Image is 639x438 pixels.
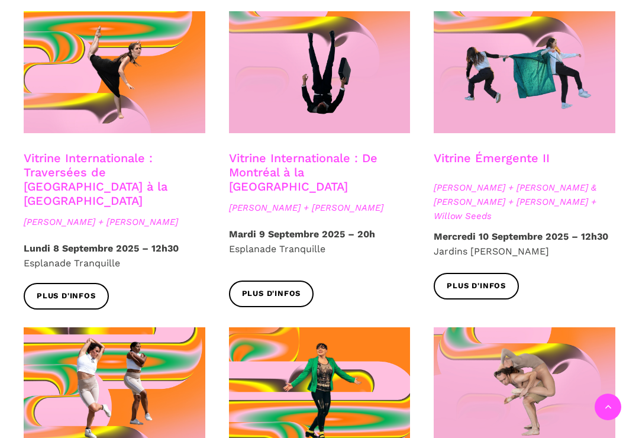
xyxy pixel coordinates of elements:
span: [PERSON_NAME] + [PERSON_NAME] [24,215,205,229]
span: [PERSON_NAME] + [PERSON_NAME] & [PERSON_NAME] + [PERSON_NAME] + Willow Seeds [434,181,615,223]
span: Jardins [PERSON_NAME] [434,246,549,257]
a: Vitrine Émergente II [434,151,550,165]
span: Plus d'infos [242,288,301,300]
strong: Mercredi 10 Septembre 2025 – 12h30 [434,231,608,242]
span: Esplanade Tranquille [24,257,120,269]
a: Vitrine Internationale : Traversées de [GEOGRAPHIC_DATA] à la [GEOGRAPHIC_DATA] [24,151,167,208]
a: Plus d'infos [24,283,109,310]
a: Vitrine Internationale : De Montréal à la [GEOGRAPHIC_DATA] [229,151,377,194]
span: Esplanade Tranquille [229,243,325,255]
span: Plus d'infos [37,290,96,302]
strong: Mardi 9 Septembre 2025 – 20h [229,228,375,240]
strong: Lundi 8 Septembre 2025 – 12h30 [24,243,179,254]
span: Plus d'infos [447,280,506,292]
a: Plus d'infos [434,273,519,299]
span: [PERSON_NAME] + [PERSON_NAME] [229,201,411,215]
a: Plus d'infos [229,281,314,307]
